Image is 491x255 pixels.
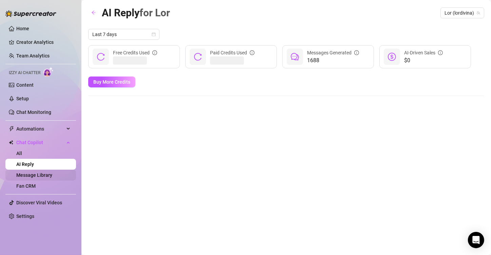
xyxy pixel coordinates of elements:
[16,151,22,156] a: All
[476,11,480,15] span: team
[9,126,14,132] span: thunderbolt
[438,50,443,55] span: info-circle
[388,53,396,61] span: dollar-circle
[307,56,359,65] span: 1688
[16,109,51,115] a: Chat Monitoring
[250,50,254,55] span: info-circle
[5,10,56,17] img: logo-BBDzfeDw.svg
[445,8,480,18] span: Lor (lordivina)
[16,82,34,88] a: Content
[291,53,299,61] span: comment
[16,53,50,58] a: Team Analytics
[468,232,484,248] div: Open Intercom Messenger
[92,29,155,39] span: Last 7 days
[404,56,443,65] span: $0
[9,70,40,76] span: Izzy AI Chatter
[307,49,359,56] div: Messages Generated
[16,200,62,205] a: Discover Viral Videos
[16,214,34,219] a: Settings
[16,123,64,134] span: Automations
[97,53,105,61] span: reload
[152,32,156,36] span: calendar
[16,96,29,101] a: Setup
[152,50,157,55] span: info-circle
[354,50,359,55] span: info-circle
[88,76,135,87] button: Buy More Credits
[9,140,13,145] img: Chat Copilot
[210,49,254,56] div: Paid Credits Used
[139,7,170,19] span: for Lor
[16,172,52,178] a: Message Library
[16,161,34,167] a: AI Reply
[102,5,170,21] article: AI Reply
[16,37,71,48] a: Creator Analytics
[16,26,29,31] a: Home
[93,79,130,85] span: Buy More Credits
[113,49,157,56] div: Free Credits Used
[404,49,443,56] div: AI-Driven Sales
[16,183,36,189] a: Fan CRM
[91,10,96,15] span: arrow-left
[194,53,202,61] span: reload
[16,137,64,148] span: Chat Copilot
[43,67,54,77] img: AI Chatter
